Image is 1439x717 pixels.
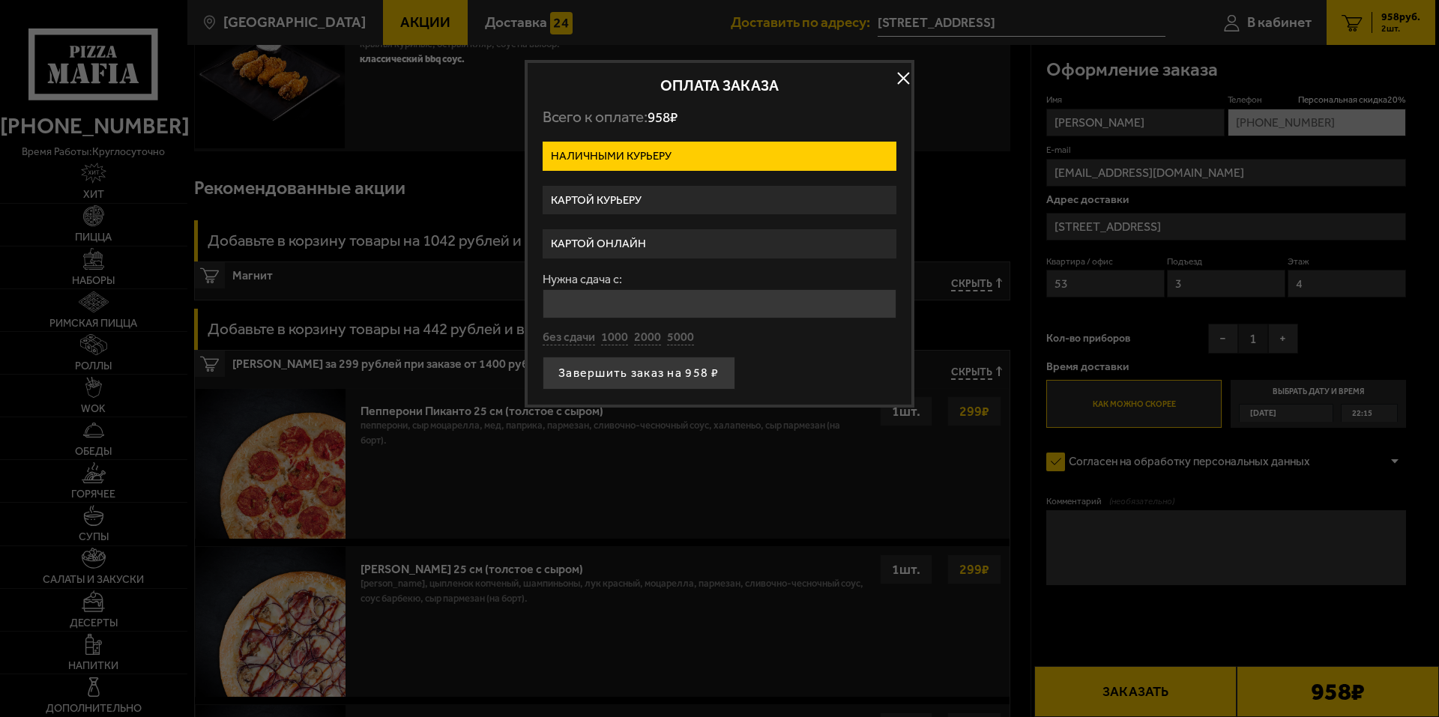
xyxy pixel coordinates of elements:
[543,186,896,215] label: Картой курьеру
[601,330,628,346] button: 1000
[543,330,595,346] button: без сдачи
[543,357,735,390] button: Завершить заказ на 958 ₽
[543,142,896,171] label: Наличными курьеру
[543,78,896,93] h2: Оплата заказа
[543,229,896,258] label: Картой онлайн
[648,109,678,126] span: 958 ₽
[634,330,661,346] button: 2000
[667,330,694,346] button: 5000
[543,108,896,127] p: Всего к оплате:
[543,273,896,285] label: Нужна сдача с:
